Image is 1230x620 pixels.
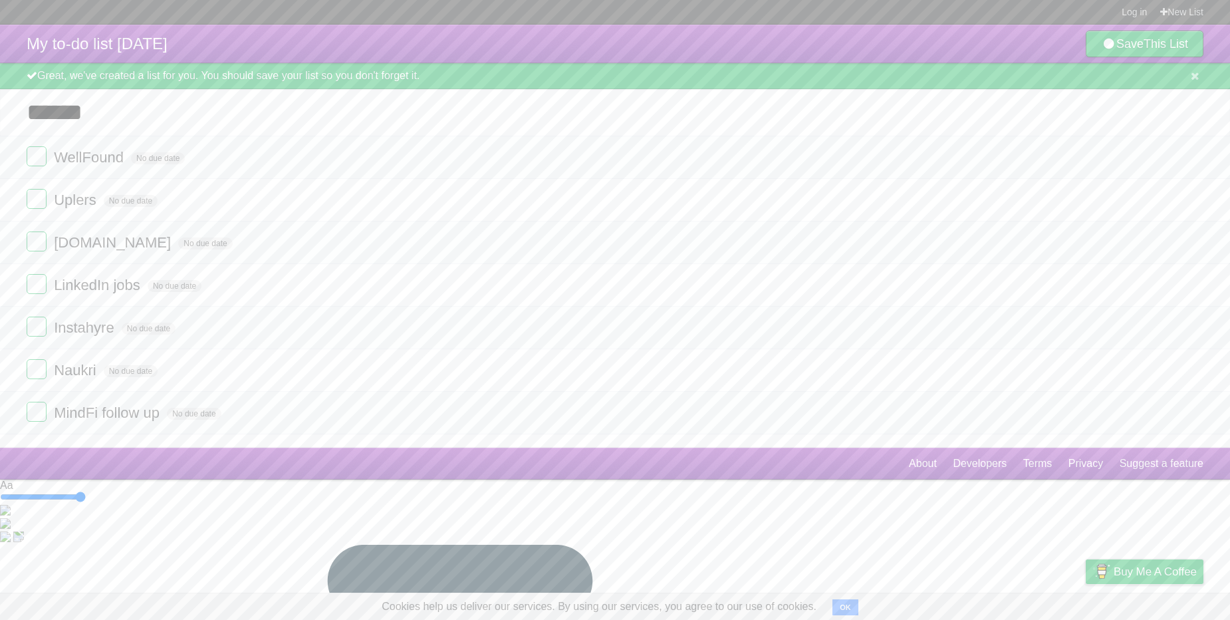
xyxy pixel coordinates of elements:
[909,451,937,476] a: About
[27,146,47,166] label: Done
[54,149,127,166] span: WellFound
[1086,31,1203,57] a: SaveThis List
[54,192,100,208] span: Uplers
[54,319,118,336] span: Instahyre
[27,402,47,422] label: Done
[54,234,174,251] span: [DOMAIN_NAME]
[54,362,100,379] span: Naukri
[178,237,232,249] span: No due date
[131,152,185,164] span: No due date
[122,323,176,335] span: No due date
[953,451,1007,476] a: Developers
[368,593,830,620] span: Cookies help us deliver our services. By using our services, you agree to our use of cookies.
[54,404,163,421] span: MindFi follow up
[1114,560,1197,583] span: Buy me a coffee
[1068,451,1103,476] a: Privacy
[104,195,158,207] span: No due date
[832,599,858,615] button: OK
[13,532,24,542] img: highlight.svg
[54,277,144,293] span: LinkedIn jobs
[27,232,47,251] label: Done
[148,280,201,292] span: No due date
[1023,451,1052,476] a: Terms
[27,274,47,294] label: Done
[27,317,47,337] label: Done
[167,408,221,420] span: No due date
[1086,559,1203,584] a: Buy me a coffee
[1092,560,1110,583] img: Buy me a coffee
[104,365,158,377] span: No due date
[1120,451,1203,476] a: Suggest a feature
[27,359,47,379] label: Done
[27,189,47,209] label: Done
[27,35,168,53] span: My to-do list [DATE]
[1144,37,1188,51] b: This List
